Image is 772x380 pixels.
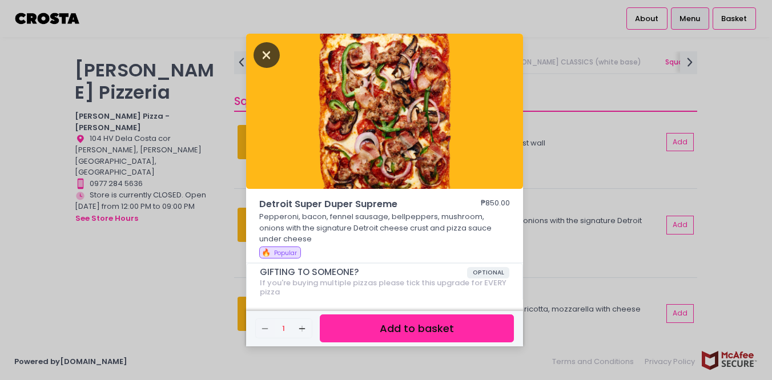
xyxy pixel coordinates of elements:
button: Close [254,48,280,60]
img: Detroit Super Duper Supreme [246,34,523,189]
span: GIFTING TO SOMEONE? [260,267,467,277]
button: Add to basket [320,314,514,342]
p: Pepperoni, bacon, fennel sausage, bellpeppers, mushroom, onions with the signature Detroit cheese... [259,211,510,245]
span: Detroit Super Duper Supreme [259,197,448,211]
div: If you're buying multiple pizzas please tick this upgrade for EVERY pizza [260,278,510,296]
span: Popular [274,249,297,257]
div: ₱850.00 [481,197,510,211]
span: OPTIONAL [467,267,510,278]
span: 🔥 [262,247,271,258]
